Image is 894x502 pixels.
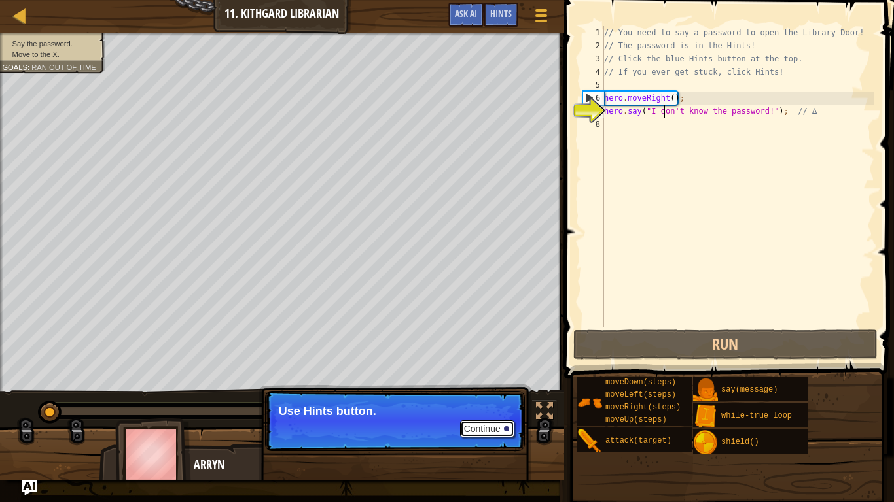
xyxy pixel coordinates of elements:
span: moveRight(steps) [605,403,681,412]
span: : [27,63,31,71]
span: moveUp(steps) [605,415,667,424]
div: 6 [583,92,604,105]
span: attack(target) [605,436,671,445]
button: Show game menu [525,3,558,33]
div: 7 [582,105,604,118]
span: Move to the X. [12,50,60,58]
button: Ask AI [448,3,484,27]
img: portrait.png [693,430,718,455]
div: 4 [582,65,604,78]
div: Arryn [194,456,452,473]
span: Ran out of time [31,63,96,71]
button: Toggle fullscreen [531,399,558,426]
p: Use Hints button. [279,405,511,418]
span: Hints [490,7,512,20]
span: moveLeft(steps) [605,390,676,399]
button: Continue [460,420,514,437]
span: Say the password. [12,39,73,48]
li: Say the password. [2,39,98,49]
img: portrait.png [693,378,718,403]
span: say(message) [721,385,778,394]
div: 2 [582,39,604,52]
div: 1 [582,26,604,39]
span: Goals [2,63,27,71]
div: 5 [582,78,604,92]
button: Run [573,329,878,360]
img: portrait.png [693,404,718,429]
span: Ask AI [455,7,477,20]
button: Ask AI [22,480,37,495]
img: portrait.png [577,429,602,454]
img: portrait.png [577,390,602,415]
span: moveDown(steps) [605,378,676,387]
div: 3 [582,52,604,65]
div: 8 [582,118,604,131]
span: while-true loop [721,411,792,420]
span: shield() [721,437,759,446]
img: thang_avatar_frame.png [115,418,191,490]
li: Move to the X. [2,49,98,59]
